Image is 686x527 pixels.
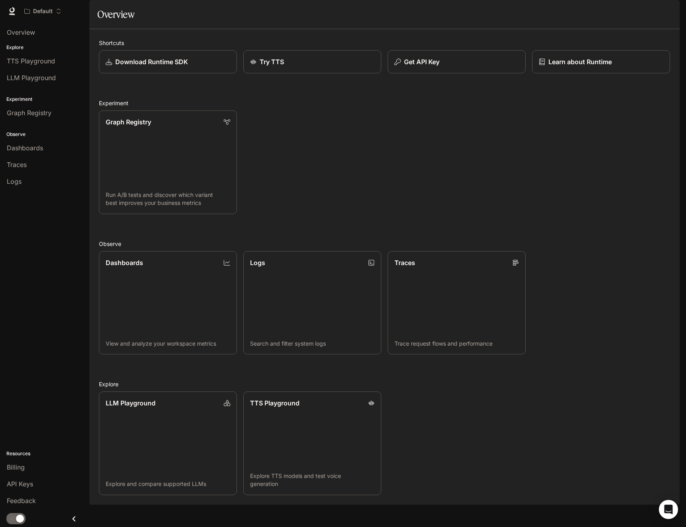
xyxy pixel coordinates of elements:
h2: Explore [99,380,670,388]
p: Search and filter system logs [250,340,375,348]
p: Run A/B tests and discover which variant best improves your business metrics [106,191,230,207]
h2: Experiment [99,99,670,107]
a: LogsSearch and filter system logs [243,251,381,355]
h2: Observe [99,240,670,248]
a: TracesTrace request flows and performance [388,251,526,355]
p: Try TTS [260,57,284,67]
p: View and analyze your workspace metrics [106,340,230,348]
a: Download Runtime SDK [99,50,237,73]
a: DashboardsView and analyze your workspace metrics [99,251,237,355]
p: Traces [394,258,415,267]
a: Graph RegistryRun A/B tests and discover which variant best improves your business metrics [99,110,237,214]
p: Explore TTS models and test voice generation [250,472,375,488]
button: Open workspace menu [21,3,65,19]
p: Download Runtime SDK [115,57,188,67]
p: Logs [250,258,265,267]
div: Open Intercom Messenger [659,500,678,519]
a: Try TTS [243,50,381,73]
p: LLM Playground [106,398,156,408]
p: Default [33,8,53,15]
p: Dashboards [106,258,143,267]
p: Learn about Runtime [548,57,612,67]
p: Trace request flows and performance [394,340,519,348]
h1: Overview [97,6,134,22]
p: Explore and compare supported LLMs [106,480,230,488]
p: Get API Key [404,57,440,67]
a: LLM PlaygroundExplore and compare supported LLMs [99,391,237,495]
button: Get API Key [388,50,526,73]
a: Learn about Runtime [532,50,670,73]
a: TTS PlaygroundExplore TTS models and test voice generation [243,391,381,495]
p: Graph Registry [106,117,151,127]
h2: Shortcuts [99,39,670,47]
p: TTS Playground [250,398,300,408]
